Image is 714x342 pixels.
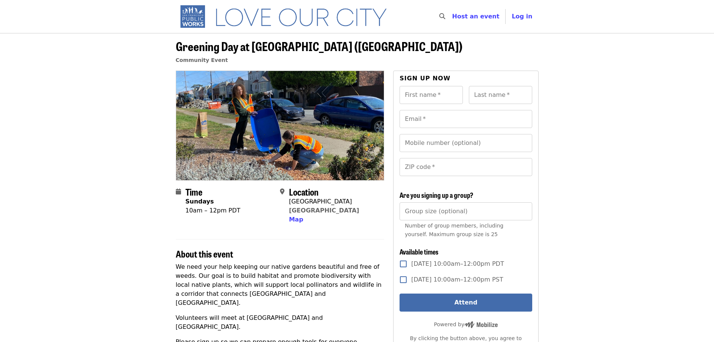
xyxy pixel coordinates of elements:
[506,9,538,24] button: Log in
[400,202,532,220] input: [object Object]
[176,247,233,260] span: About this event
[400,294,532,312] button: Attend
[176,37,463,55] span: Greening Day at [GEOGRAPHIC_DATA] ([GEOGRAPHIC_DATA])
[186,198,214,205] strong: Sundays
[176,313,385,331] p: Volunteers will meet at [GEOGRAPHIC_DATA] and [GEOGRAPHIC_DATA].
[176,57,228,63] a: Community Event
[400,134,532,152] input: Mobile number (optional)
[289,197,359,206] div: [GEOGRAPHIC_DATA]
[411,259,504,268] span: [DATE] 10:00am–12:00pm PDT
[176,71,384,180] img: Greening Day at Sunset Blvd Gardens (36th Ave and Taraval) organized by SF Public Works
[176,262,385,307] p: We need your help keeping our native gardens beautiful and free of weeds. Our goal is to build ha...
[176,188,181,195] i: calendar icon
[400,86,463,104] input: First name
[450,8,456,26] input: Search
[400,110,532,128] input: Email
[405,223,503,237] span: Number of group members, including yourself. Maximum group size is 25
[289,216,303,223] span: Map
[469,86,532,104] input: Last name
[186,206,241,215] div: 10am – 12pm PDT
[289,185,319,198] span: Location
[411,275,503,284] span: [DATE] 10:00am–12:00pm PST
[289,215,303,224] button: Map
[289,207,359,214] a: [GEOGRAPHIC_DATA]
[400,158,532,176] input: ZIP code
[280,188,284,195] i: map-marker-alt icon
[186,185,202,198] span: Time
[439,13,445,20] i: search icon
[464,321,498,328] img: Powered by Mobilize
[176,5,398,29] img: SF Public Works - Home
[400,75,451,82] span: Sign up now
[452,13,499,20] a: Host an event
[400,190,473,200] span: Are you signing up a group?
[434,321,498,327] span: Powered by
[400,247,439,256] span: Available times
[512,13,532,20] span: Log in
